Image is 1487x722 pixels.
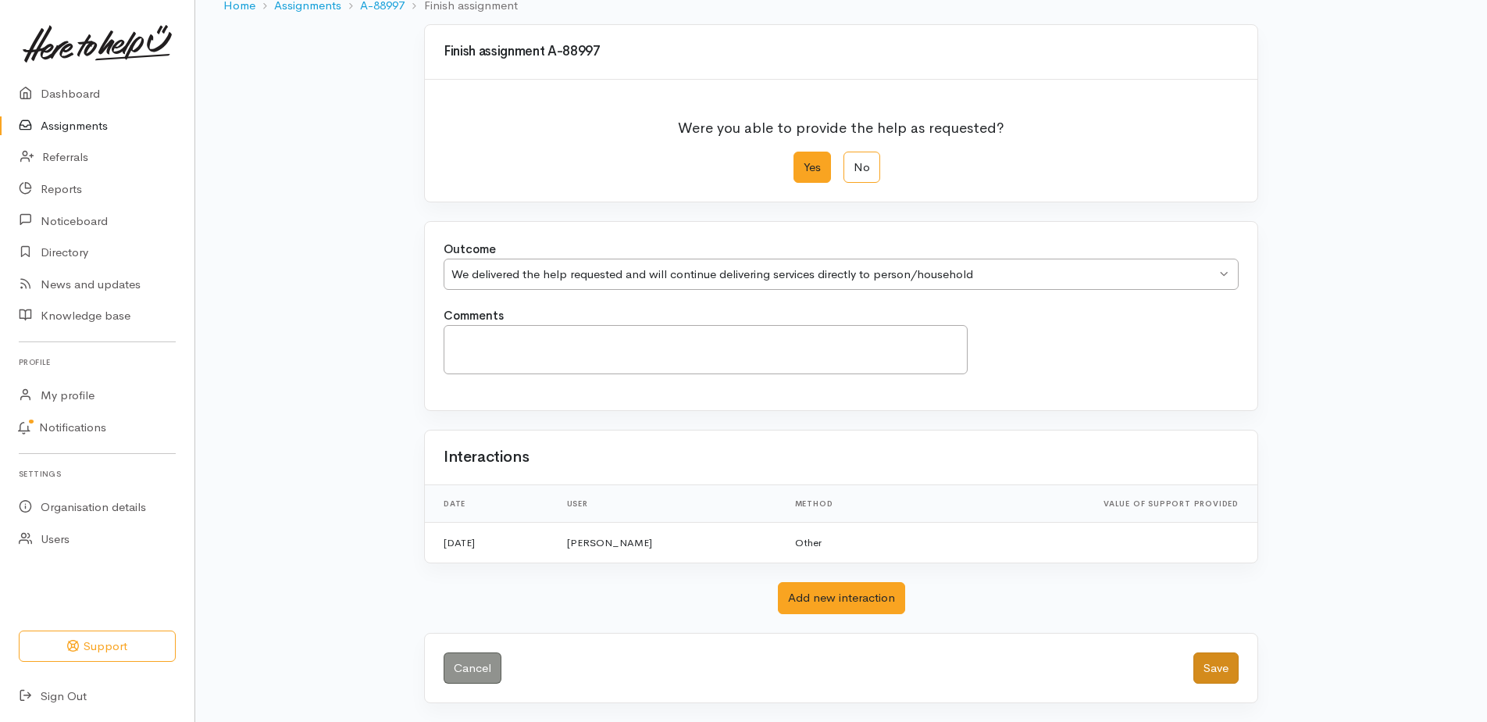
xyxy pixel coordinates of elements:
div: We delivered the help requested and will continue delivering services directly to person/household [451,266,1216,284]
td: [PERSON_NAME] [555,522,783,563]
button: Add new interaction [778,582,905,614]
label: Outcome [444,241,496,259]
button: Save [1193,652,1239,684]
p: Were you able to provide the help as requested? [678,108,1004,139]
h6: Profile [19,352,176,373]
h3: Finish assignment A-88997 [444,45,1239,59]
button: Support [19,631,176,663]
th: Date [425,485,555,523]
label: Yes [793,152,831,184]
td: Other [783,522,913,563]
td: [DATE] [425,522,555,563]
th: Value of support provided [913,485,1257,523]
label: No [843,152,880,184]
a: Cancel [444,652,501,684]
th: User [555,485,783,523]
th: Method [783,485,913,523]
h6: Settings [19,463,176,484]
label: Comments [444,307,504,325]
h2: Interactions [444,449,529,466]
